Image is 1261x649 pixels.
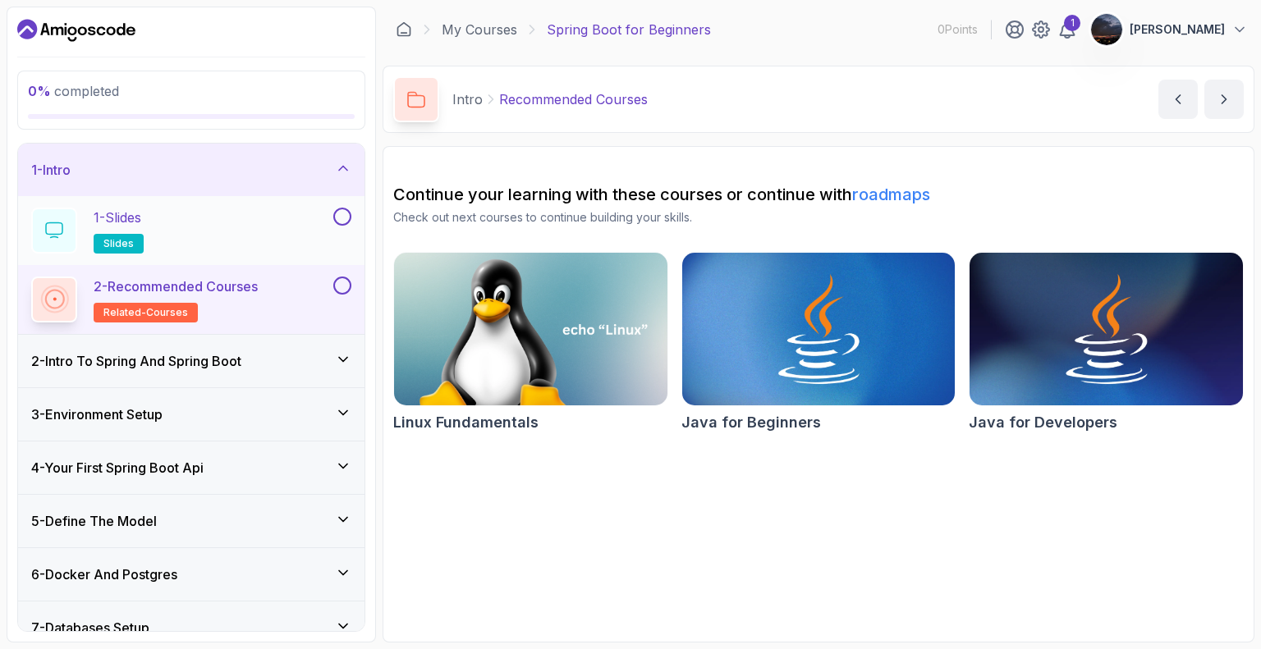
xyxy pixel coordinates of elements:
[852,185,930,204] a: roadmaps
[393,183,1244,206] h2: Continue your learning with these courses or continue with
[103,237,134,250] span: slides
[28,83,51,99] span: 0 %
[94,277,258,296] p: 2 - Recommended Courses
[103,306,188,319] span: related-courses
[682,253,956,405] img: Java for Beginners card
[31,351,241,371] h3: 2 - Intro To Spring And Spring Boot
[1064,15,1080,31] div: 1
[547,20,711,39] p: Spring Boot for Beginners
[31,458,204,478] h3: 4 - Your First Spring Boot Api
[969,411,1117,434] h2: Java for Developers
[1091,14,1122,45] img: user profile image
[18,441,365,494] button: 4-Your First Spring Boot Api
[28,83,119,99] span: completed
[1204,80,1244,119] button: next content
[17,17,135,43] a: Dashboard
[1130,21,1225,38] p: [PERSON_NAME]
[94,208,141,227] p: 1 - Slides
[499,89,648,109] p: Recommended Courses
[452,89,483,109] p: Intro
[1057,20,1077,39] a: 1
[18,388,365,441] button: 3-Environment Setup
[31,404,163,424] h3: 3 - Environment Setup
[31,511,157,531] h3: 5 - Define The Model
[1090,13,1248,46] button: user profile image[PERSON_NAME]
[393,252,668,434] a: Linux Fundamentals cardLinux Fundamentals
[681,411,821,434] h2: Java for Beginners
[31,618,149,638] h3: 7 - Databases Setup
[18,495,365,547] button: 5-Define The Model
[393,209,1244,226] p: Check out next courses to continue building your skills.
[1158,80,1198,119] button: previous content
[18,335,365,387] button: 2-Intro To Spring And Spring Boot
[31,277,351,322] button: 2-Recommended Coursesrelated-courses
[31,208,351,254] button: 1-Slidesslides
[394,253,667,405] img: Linux Fundamentals card
[31,160,71,180] h3: 1 - Intro
[970,253,1243,405] img: Java for Developers card
[969,252,1244,434] a: Java for Developers cardJava for Developers
[18,548,365,601] button: 6-Docker And Postgres
[31,564,177,584] h3: 6 - Docker And Postgres
[18,144,365,196] button: 1-Intro
[442,20,517,39] a: My Courses
[396,21,412,38] a: Dashboard
[393,411,539,434] h2: Linux Fundamentals
[681,252,956,434] a: Java for Beginners cardJava for Beginners
[938,21,978,38] p: 0 Points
